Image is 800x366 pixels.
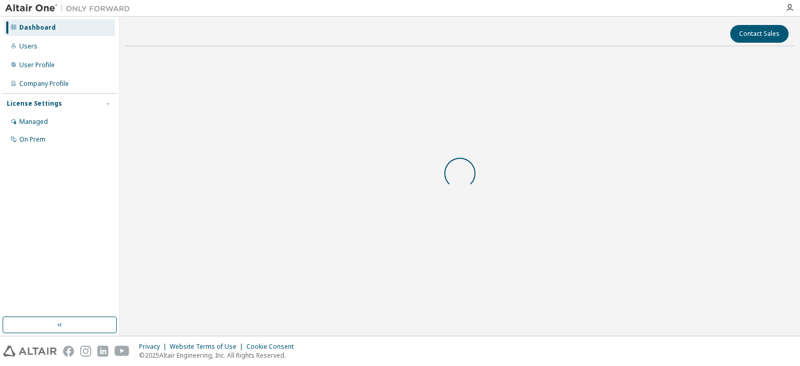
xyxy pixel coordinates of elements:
[63,346,74,357] img: facebook.svg
[3,346,57,357] img: altair_logo.svg
[19,61,55,69] div: User Profile
[5,3,135,14] img: Altair One
[19,42,37,51] div: Users
[730,25,789,43] button: Contact Sales
[80,346,91,357] img: instagram.svg
[19,118,48,126] div: Managed
[19,23,56,32] div: Dashboard
[246,343,300,351] div: Cookie Consent
[139,351,300,360] p: © 2025 Altair Engineering, Inc. All Rights Reserved.
[19,80,69,88] div: Company Profile
[170,343,246,351] div: Website Terms of Use
[97,346,108,357] img: linkedin.svg
[115,346,130,357] img: youtube.svg
[7,99,62,108] div: License Settings
[139,343,170,351] div: Privacy
[19,135,45,144] div: On Prem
